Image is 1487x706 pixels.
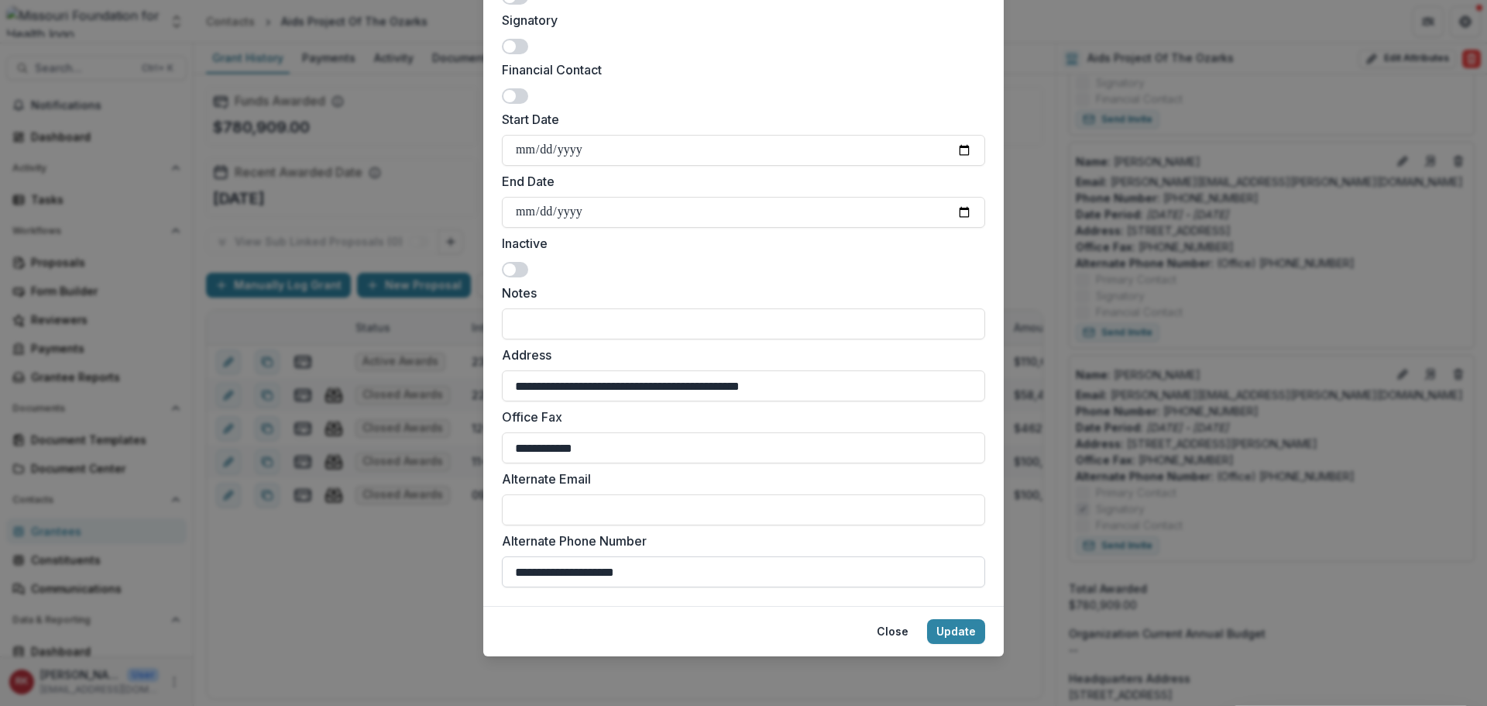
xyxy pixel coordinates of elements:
label: Start Date [502,110,976,129]
label: Alternate Email [502,470,976,488]
label: Signatory [502,11,976,29]
label: Office Fax [502,408,976,426]
label: Address [502,346,976,364]
label: End Date [502,172,976,191]
label: Notes [502,284,976,302]
label: Inactive [502,234,976,253]
label: Financial Contact [502,60,976,79]
button: Close [867,619,918,644]
label: Alternate Phone Number [502,532,976,550]
button: Update [927,619,985,644]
